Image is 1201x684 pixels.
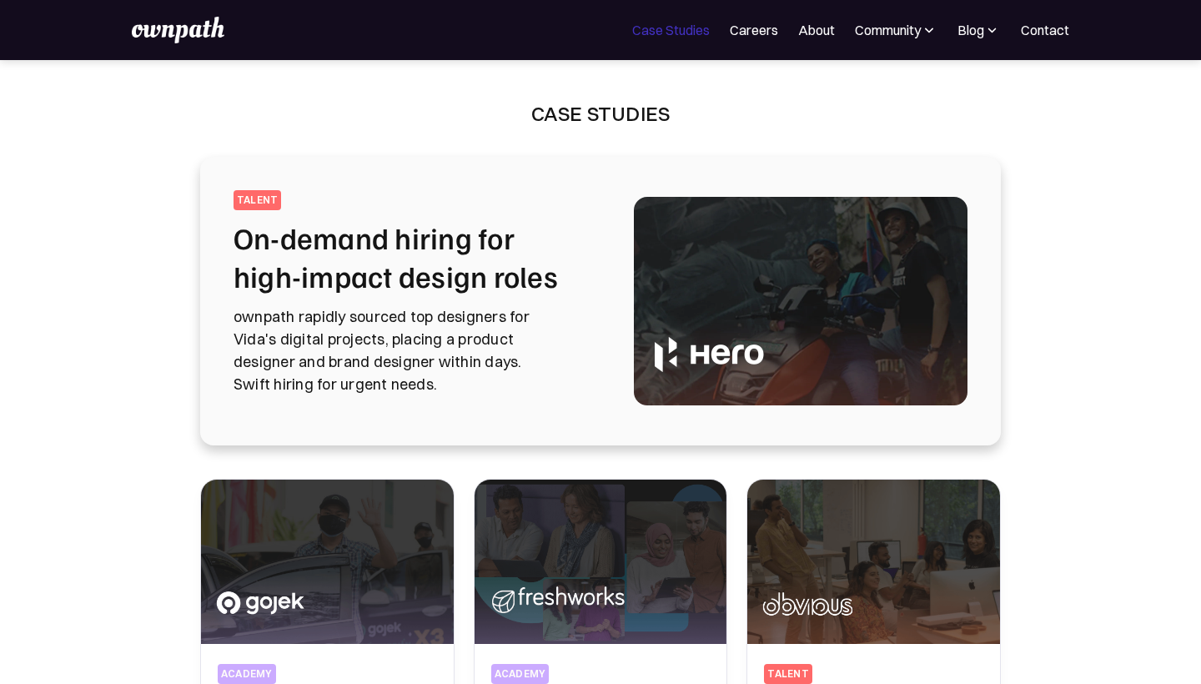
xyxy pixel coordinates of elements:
[234,219,594,295] h2: On-demand hiring for high-impact design roles
[747,480,1000,644] img: In conversation with Obvious about their hiring experience with ownpath
[957,20,1001,40] div: Blog
[957,20,984,40] div: Blog
[730,20,778,40] a: Careers
[475,480,727,644] img: Upskilling designers for high-impact product success
[1021,20,1069,40] a: Contact
[767,667,808,681] div: talent
[234,305,594,395] p: ownpath rapidly sourced top designers for Vida's digital projects, placing a product designer and...
[855,20,921,40] div: Community
[531,100,671,127] div: Case Studies
[237,194,278,207] div: talent
[201,480,454,644] img: Coaching Senior Designers to Design Managers
[234,190,967,412] a: talentOn-demand hiring for high-impact design rolesownpath rapidly sourced top designers for Vida...
[495,667,546,681] div: Academy
[855,20,937,40] div: Community
[632,20,710,40] a: Case Studies
[221,667,273,681] div: academy
[798,20,835,40] a: About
